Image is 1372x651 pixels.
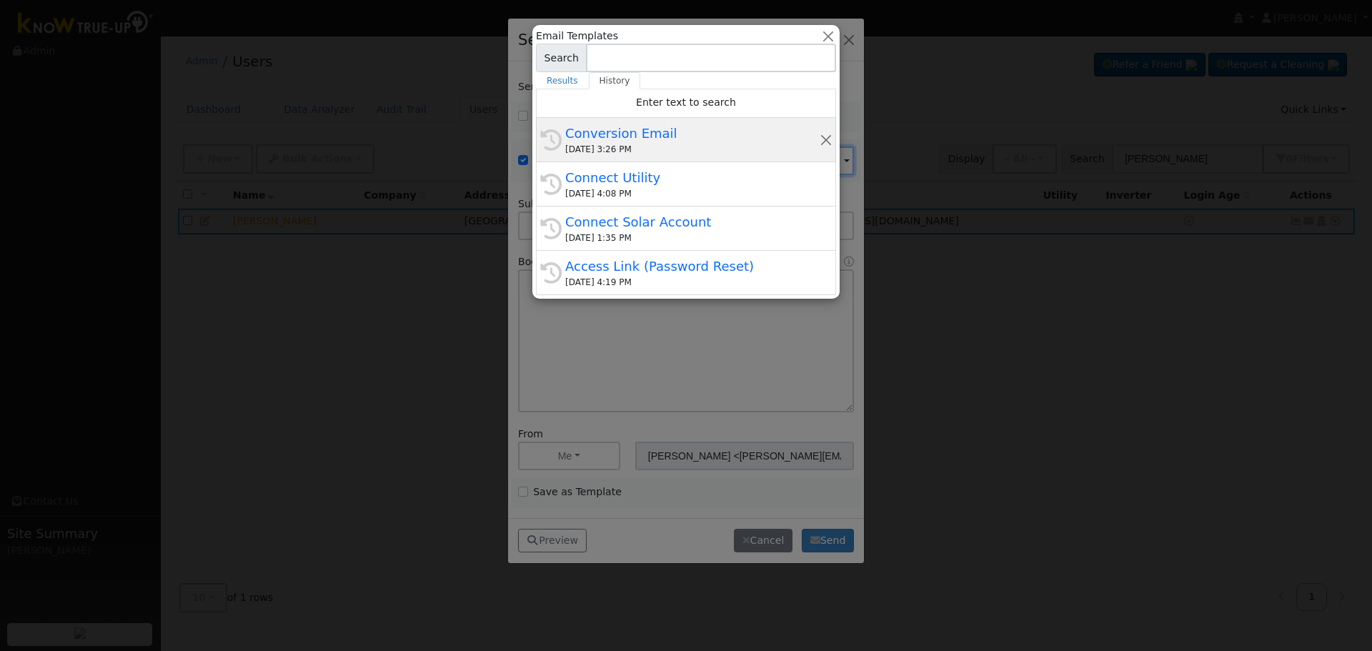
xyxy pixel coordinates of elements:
div: [DATE] 4:08 PM [565,187,820,200]
button: Remove this history [820,132,833,147]
i: History [540,174,562,195]
span: Email Templates [536,29,618,44]
i: History [540,218,562,239]
span: Enter text to search [636,96,736,108]
div: Conversion Email [565,124,820,143]
i: History [540,262,562,284]
div: Connect Utility [565,168,820,187]
div: [DATE] 3:26 PM [565,143,820,156]
div: [DATE] 4:19 PM [565,276,820,289]
div: Connect Solar Account [565,212,820,232]
span: Search [536,44,587,72]
a: History [589,72,641,89]
div: Access Link (Password Reset) [565,257,820,276]
a: Results [536,72,589,89]
div: [DATE] 1:35 PM [565,232,820,244]
i: History [540,129,562,151]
